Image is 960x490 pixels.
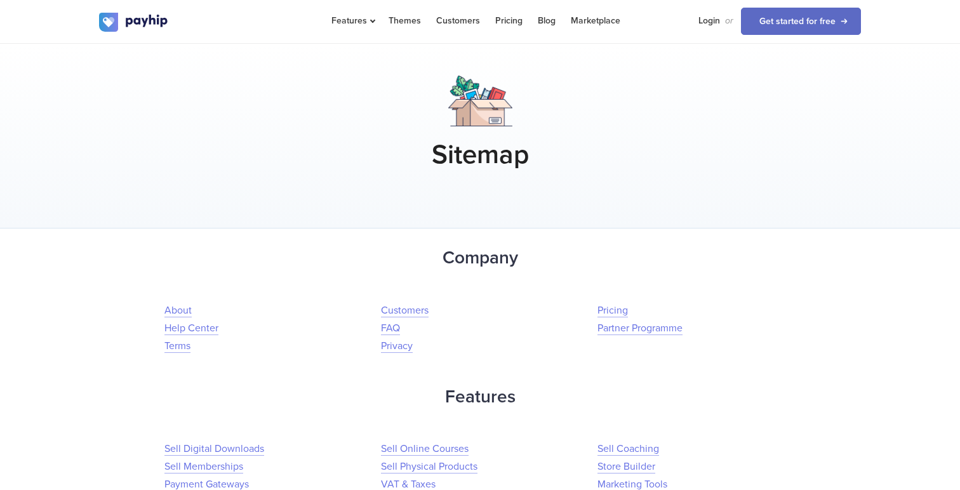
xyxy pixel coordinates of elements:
[381,442,469,456] a: Sell Online Courses
[164,304,192,317] a: About
[331,15,373,26] span: Features
[164,340,190,353] a: Terms
[381,340,413,353] a: Privacy
[448,76,512,126] img: box.png
[597,322,683,335] a: Partner Programme
[99,139,861,171] h1: Sitemap
[381,322,400,335] a: FAQ
[164,442,264,456] a: Sell Digital Downloads
[99,380,861,414] h2: Features
[597,460,655,473] a: Store Builder
[99,241,861,275] h2: Company
[741,8,861,35] a: Get started for free
[164,460,243,473] a: Sell Memberships
[597,304,628,317] a: Pricing
[597,442,659,456] a: Sell Coaching
[164,322,218,335] a: Help Center
[99,13,169,32] img: logo.svg
[381,460,477,473] a: Sell Physical Products
[381,304,429,317] a: Customers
